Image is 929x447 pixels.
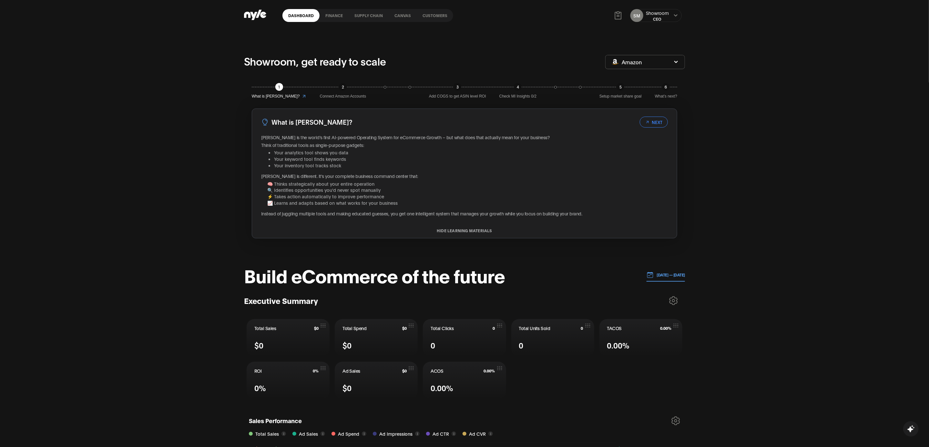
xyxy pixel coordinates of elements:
[247,362,330,399] button: ROI0%0%
[415,431,420,436] button: i
[662,83,670,91] div: 6
[417,9,453,22] a: Customers
[254,368,262,374] span: ROI
[320,93,366,99] span: Connect Amazon Accounts
[339,83,347,91] div: 2
[647,268,685,282] button: [DATE] — [DATE]
[267,193,668,200] li: ⚡ Takes action automatically to improve performance
[646,10,669,16] div: Showroom
[431,339,435,351] span: 0
[267,200,668,206] li: 📈 Learns and adapts based on what works for your business
[252,228,677,233] button: HIDE LEARNING MATERIALS
[335,362,418,399] button: Ad Sales$0$0
[261,210,668,217] p: Instead of juggling multiple tools and making educated guesses, you get one intelligent system th...
[299,430,318,437] span: Ad Sales
[622,58,642,66] span: Amazon
[519,325,550,331] span: Total Units Sold
[261,173,668,179] p: [PERSON_NAME] is different. It's your complete business command center that:
[338,430,359,437] span: Ad Spend
[342,368,360,374] span: Ad Sales
[342,325,367,331] span: Total Spend
[254,339,263,351] span: $0
[431,368,443,374] span: ACOS
[274,162,668,169] li: Your inventory tool tracks stock
[313,369,319,373] span: 0%
[267,187,668,193] li: 🔍 Identifies opportunities you'd never spot manually
[612,59,618,65] img: Amazon
[402,369,407,373] span: $0
[247,319,330,357] button: Total Sales$0$0
[647,271,654,278] img: 01.01.24 — 07.01.24
[321,431,325,436] button: i
[254,382,266,393] span: 0%
[452,431,456,436] button: i
[249,416,302,427] h1: Sales Performance
[271,117,352,127] h3: What is [PERSON_NAME]?
[281,431,286,436] button: i
[389,9,417,22] a: Canvas
[342,382,352,393] span: $0
[499,93,536,99] span: Check MI Insights 0/2
[244,53,386,69] p: Showroom, get ready to scale
[335,319,418,357] button: Total Spend$0$0
[320,9,349,22] a: finance
[379,430,413,437] span: Ad Impressions
[605,55,685,69] button: Amazon
[261,134,668,140] p: [PERSON_NAME] is the world's first AI-powered Operating System for eCommerce Growth – but what do...
[469,430,486,437] span: Ad CVR
[244,296,318,306] h3: Executive Summary
[314,326,319,330] span: $0
[423,362,506,399] button: ACOS0.00%0.00%
[617,83,624,91] div: 5
[431,325,454,331] span: Total Clicks
[655,93,677,99] span: What’s next?
[274,149,668,156] li: Your analytics tool shows you data
[511,319,594,357] button: Total Units Sold00
[660,326,671,330] span: 0.00%
[275,83,283,91] div: 1
[484,369,495,373] span: 0.00%
[402,326,407,330] span: $0
[254,325,276,331] span: Total Sales
[255,430,279,437] span: Total Sales
[488,431,493,436] button: i
[640,117,668,128] button: NEXT
[630,9,643,22] button: SM
[654,272,685,278] p: [DATE] — [DATE]
[274,156,668,162] li: Your keyword tool finds keywords
[267,181,668,187] li: 🧠 Thinks strategically about your entire operation
[599,319,682,357] button: TACOS0.00%0.00%
[342,339,352,351] span: $0
[244,265,505,285] h1: Build eCommerce of the future
[514,83,522,91] div: 4
[349,9,389,22] a: Supply chain
[252,93,300,99] span: What is [PERSON_NAME]?
[646,16,669,22] div: CEO
[493,326,495,330] span: 0
[599,93,642,99] span: Setup market share goal
[429,93,486,99] span: Add COGS to get ASIN level ROI
[646,10,669,22] button: ShowroomCEO
[433,430,449,437] span: Ad CTR
[282,9,320,22] a: Dashboard
[454,83,461,91] div: 3
[423,319,506,357] button: Total Clicks00
[519,339,524,351] span: 0
[607,325,622,331] span: TACOS
[261,118,269,126] img: LightBulb
[362,431,366,436] button: i
[581,326,583,330] span: 0
[431,382,453,393] span: 0.00%
[607,339,630,351] span: 0.00%
[261,142,668,148] p: Think of traditional tools as single-purpose gadgets:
